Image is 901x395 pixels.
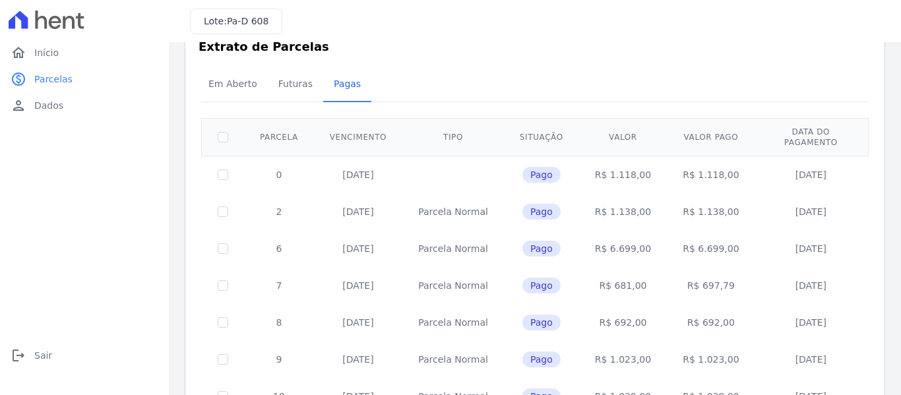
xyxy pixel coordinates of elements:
[504,118,579,156] th: Situação
[522,351,561,367] span: Pago
[244,193,314,230] td: 2
[522,241,561,257] span: Pago
[227,16,268,26] span: Pa-D 608
[667,156,755,193] td: R$ 1.118,00
[314,267,402,304] td: [DATE]
[218,206,228,217] input: Só é possível selecionar pagamentos em aberto
[579,193,667,230] td: R$ 1.138,00
[34,99,63,112] span: Dados
[11,98,26,113] i: person
[667,341,755,378] td: R$ 1.023,00
[34,349,52,362] span: Sair
[198,68,268,102] a: Em Aberto
[402,341,504,378] td: Parcela Normal
[11,71,26,87] i: paid
[314,156,402,193] td: [DATE]
[218,280,228,291] input: Só é possível selecionar pagamentos em aberto
[522,204,561,220] span: Pago
[218,354,228,365] input: Só é possível selecionar pagamentos em aberto
[314,230,402,267] td: [DATE]
[579,341,667,378] td: R$ 1.023,00
[402,193,504,230] td: Parcela Normal
[34,46,59,59] span: Início
[522,167,561,183] span: Pago
[5,66,164,92] a: paidParcelas
[244,267,314,304] td: 7
[579,267,667,304] td: R$ 681,00
[5,342,164,369] a: logoutSair
[667,118,755,156] th: Valor pago
[579,156,667,193] td: R$ 1.118,00
[218,243,228,254] input: Só é possível selecionar pagamentos em aberto
[11,45,26,61] i: home
[314,118,402,156] th: Vencimento
[522,278,561,293] span: Pago
[5,92,164,119] a: personDados
[579,230,667,267] td: R$ 6.699,00
[218,317,228,328] input: Só é possível selecionar pagamentos em aberto
[402,267,504,304] td: Parcela Normal
[11,348,26,363] i: logout
[402,304,504,341] td: Parcela Normal
[755,341,867,378] td: [DATE]
[5,40,164,66] a: homeInício
[755,118,867,156] th: Data do pagamento
[667,193,755,230] td: R$ 1.138,00
[755,193,867,230] td: [DATE]
[314,341,402,378] td: [DATE]
[667,267,755,304] td: R$ 697,79
[755,156,867,193] td: [DATE]
[579,304,667,341] td: R$ 692,00
[204,15,268,28] h3: Lote:
[326,71,369,97] span: Pagas
[244,341,314,378] td: 9
[270,71,321,97] span: Futuras
[314,193,402,230] td: [DATE]
[268,68,323,102] a: Futuras
[522,315,561,330] span: Pago
[755,304,867,341] td: [DATE]
[667,304,755,341] td: R$ 692,00
[323,68,371,102] a: Pagas
[244,156,314,193] td: 0
[667,230,755,267] td: R$ 6.699,00
[244,230,314,267] td: 6
[755,230,867,267] td: [DATE]
[244,304,314,341] td: 8
[218,169,228,180] input: Só é possível selecionar pagamentos em aberto
[199,38,871,55] h3: Extrato de Parcelas
[244,118,314,156] th: Parcela
[402,118,504,156] th: Tipo
[579,118,667,156] th: Valor
[34,73,73,86] span: Parcelas
[314,304,402,341] td: [DATE]
[402,230,504,267] td: Parcela Normal
[755,267,867,304] td: [DATE]
[201,71,265,97] span: Em Aberto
